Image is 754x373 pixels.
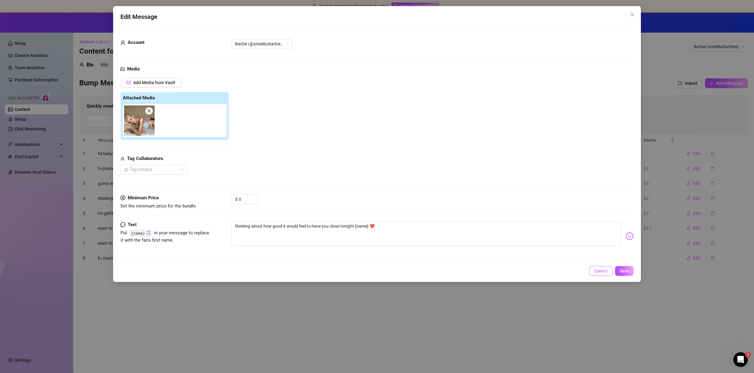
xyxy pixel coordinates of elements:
span: user [120,155,125,162]
img: svg%3e [626,232,634,240]
span: close [630,12,635,17]
span: Set the minimum price for the bundle [120,203,196,209]
span: close [147,109,151,113]
button: Add Media from Vault [120,78,181,87]
span: Put in your message to replace it with the fan's first name. [120,230,209,243]
span: Close [627,12,637,17]
span: dollar [120,194,125,202]
span: 1 [746,352,751,357]
span: copy [146,231,150,235]
button: Cancel [589,266,613,276]
span: user [120,39,125,46]
span: Save [620,268,629,273]
button: Save [615,266,634,276]
span: message [120,221,125,229]
span: picture [127,80,131,85]
span: picture [120,66,125,73]
strong: Minimum Price [128,195,159,201]
span: Add Media from Vault [133,80,175,85]
span: Edit Message [120,12,157,22]
button: Click to Copy [146,231,150,235]
strong: Text [128,222,137,227]
img: media [124,105,155,136]
strong: Attached Media [123,95,155,101]
span: Cancel [594,268,608,273]
strong: Tag Collaborators [127,156,163,161]
strong: Media [127,66,140,72]
code: {name} [129,230,152,236]
strong: Account [128,40,145,45]
textarea: thinking about how good it would feel to have you close tonight {name} ❤️ [231,221,621,246]
span: Barbie (@xmalibubarbiex) [235,39,289,48]
iframe: Intercom live chat [733,352,748,367]
button: Close [627,10,637,20]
